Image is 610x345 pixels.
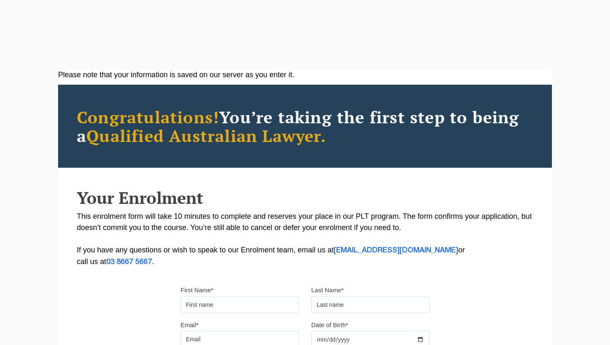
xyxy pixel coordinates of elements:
[181,321,198,329] label: Email*
[106,259,152,265] a: 03 8667 5667
[311,296,429,313] input: Last name
[86,125,326,147] span: Qualified Australian Lawyer.
[77,188,533,207] h2: Your Enrolment
[58,69,552,81] div: Please note that your information is saved on our server as you enter it.
[311,286,344,294] label: Last Name*
[77,108,533,145] h2: You’re taking the first step to being a
[77,211,533,268] p: This enrolment form will take 10 minutes to complete and reserves your place in our PLT program. ...
[181,296,299,313] input: First name
[334,247,458,254] a: [EMAIL_ADDRESS][DOMAIN_NAME]
[311,321,348,329] label: Date of Birth*
[181,286,213,294] label: First Name*
[77,106,219,128] span: Congratulations!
